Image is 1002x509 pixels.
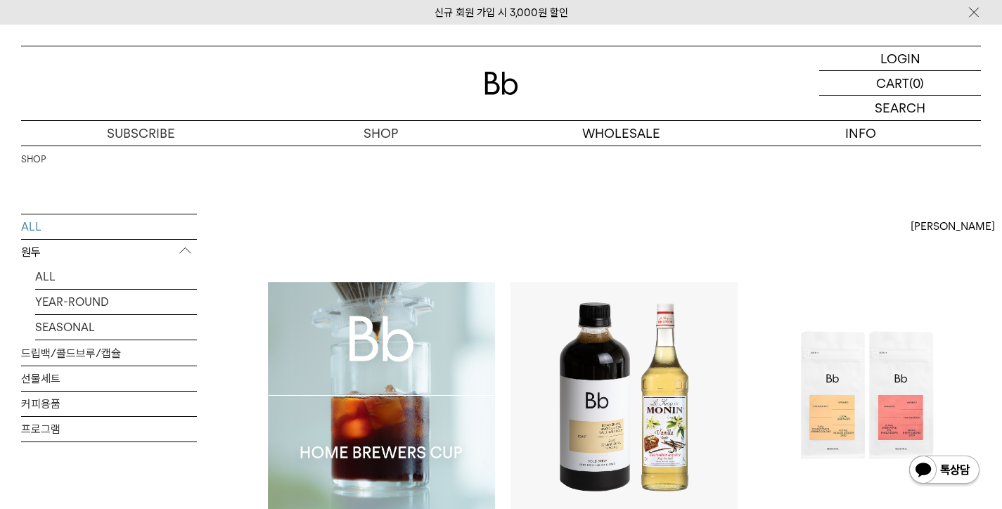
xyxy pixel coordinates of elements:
[909,71,924,95] p: (0)
[21,121,261,146] a: SUBSCRIBE
[261,121,501,146] a: SHOP
[880,46,920,70] p: LOGIN
[35,290,197,314] a: YEAR-ROUND
[21,392,197,416] a: 커피용품
[21,341,197,366] a: 드립백/콜드브루/캡슐
[21,240,197,265] p: 원두
[21,366,197,391] a: 선물세트
[911,218,995,235] span: [PERSON_NAME]
[819,71,981,96] a: CART (0)
[908,454,981,488] img: 카카오톡 채널 1:1 채팅 버튼
[21,153,46,167] a: SHOP
[35,315,197,340] a: SEASONAL
[510,282,738,509] img: 토스트 콜드브루 x 바닐라 시럽 세트
[501,121,741,146] p: WHOLESALE
[268,282,495,509] img: Bb 홈 브루어스 컵
[875,96,925,120] p: SEARCH
[876,71,909,95] p: CART
[753,282,980,509] img: 추석맞이 원두 2종 세트
[35,264,197,289] a: ALL
[21,417,197,442] a: 프로그램
[819,46,981,71] a: LOGIN
[435,6,568,19] a: 신규 회원 가입 시 3,000원 할인
[21,214,197,239] a: ALL
[741,121,981,146] p: INFO
[484,72,518,95] img: 로고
